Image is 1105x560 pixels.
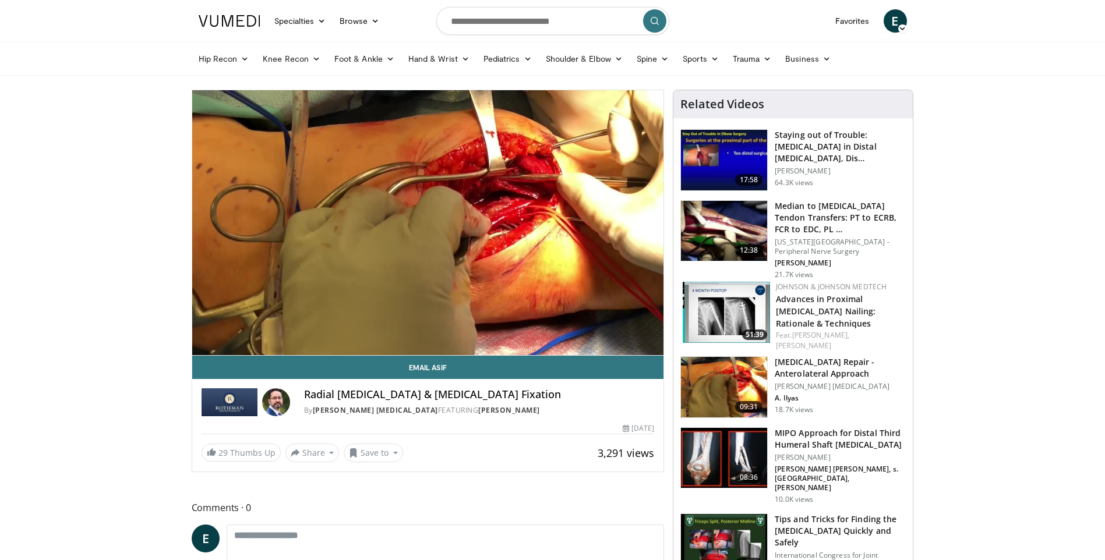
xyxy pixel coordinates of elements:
[681,130,767,190] img: Q2xRg7exoPLTwO8X4xMDoxOjB1O8AjAz_1.150x105_q85_crop-smart_upscale.jpg
[828,9,877,33] a: Favorites
[775,200,906,235] h3: Median to [MEDICAL_DATA] Tendon Transfers: PT to ECRB, FCR to EDC, PL …
[683,282,770,343] a: 51:39
[333,9,386,33] a: Browse
[199,15,260,27] img: VuMedi Logo
[775,405,813,414] p: 18.7K views
[735,472,763,483] span: 08:36
[192,90,664,356] video-js: Video Player
[344,444,403,462] button: Save to
[735,401,763,413] span: 09:31
[776,330,903,351] div: Feat.
[680,129,906,191] a: 17:58 Staying out of Trouble: [MEDICAL_DATA] in Distal [MEDICAL_DATA], Dis… [PERSON_NAME] 64.3K v...
[478,405,540,415] a: [PERSON_NAME]
[313,405,438,415] a: [PERSON_NAME] [MEDICAL_DATA]
[775,166,906,176] p: [PERSON_NAME]
[775,270,813,279] p: 21.7K views
[202,444,281,462] a: 29 Thumbs Up
[262,388,290,416] img: Avatar
[775,356,906,380] h3: [MEDICAL_DATA] Repair - Anterolateral Approach
[680,427,906,504] a: 08:36 MIPO Approach for Distal Third Humeral Shaft [MEDICAL_DATA] [PERSON_NAME] [PERSON_NAME] [PE...
[683,282,770,343] img: 51c79e9b-08d2-4aa9-9189-000d819e3bdb.150x105_q85_crop-smart_upscale.jpg
[285,444,340,462] button: Share
[792,330,849,340] a: [PERSON_NAME],
[776,282,887,292] a: Johnson & Johnson MedTech
[735,174,763,186] span: 17:58
[304,388,655,401] h4: Radial [MEDICAL_DATA] & [MEDICAL_DATA] Fixation
[681,357,767,417] img: fd3b349a-9860-460e-a03a-0db36c4d1252.150x105_q85_crop-smart_upscale.jpg
[680,200,906,279] a: 12:38 Median to [MEDICAL_DATA] Tendon Transfers: PT to ECRB, FCR to EDC, PL … [US_STATE][GEOGRAPH...
[776,341,831,350] a: [PERSON_NAME]
[623,423,654,434] div: [DATE]
[742,329,767,340] span: 51:39
[775,427,906,451] h3: MIPO Approach for Distal Third Humeral Shaft [MEDICAL_DATA]
[680,97,764,111] h4: Related Videos
[681,428,767,488] img: d4887ced-d35b-41c5-9c01-de8d228990de.150x105_q85_crop-smart_upscale.jpg
[775,129,906,164] h3: Staying out of Trouble: [MEDICAL_DATA] in Distal [MEDICAL_DATA], Dis…
[192,47,256,70] a: Hip Recon
[680,356,906,418] a: 09:31 [MEDICAL_DATA] Repair - Anterolateral Approach [PERSON_NAME] [MEDICAL_DATA] A. Ilyas 18.7K ...
[726,47,779,70] a: Trauma
[192,356,664,379] a: Email Asif
[476,47,539,70] a: Pediatrics
[775,258,906,268] p: [PERSON_NAME]
[775,513,906,548] h3: Tips and Tricks for Finding the [MEDICAL_DATA] Quickly and Safely
[775,453,906,462] p: [PERSON_NAME]
[327,47,401,70] a: Foot & Ankle
[775,238,906,256] p: [US_STATE][GEOGRAPHIC_DATA] - Peripheral Nerve Surgery
[775,465,906,492] p: [PERSON_NAME] [PERSON_NAME], s. [GEOGRAPHIC_DATA], [PERSON_NAME]
[681,201,767,261] img: 304908_0001_1.png.150x105_q85_crop-smart_upscale.jpg
[775,178,813,187] p: 64.3K views
[775,495,813,504] p: 10.0K views
[192,524,220,552] a: E
[884,9,907,33] a: E
[776,293,875,329] a: Advances in Proximal [MEDICAL_DATA] Nailing: Rationale & Techniques
[778,47,838,70] a: Business
[192,500,665,515] span: Comments 0
[598,446,654,460] span: 3,291 views
[436,7,669,35] input: Search topics, interventions
[202,388,257,416] img: Rothman Hand Surgery
[304,405,655,416] div: By FEATURING
[735,244,763,256] span: 12:38
[401,47,476,70] a: Hand & Wrist
[775,394,906,403] p: A. Ilyas
[630,47,676,70] a: Spine
[267,9,333,33] a: Specialties
[539,47,630,70] a: Shoulder & Elbow
[676,47,726,70] a: Sports
[256,47,327,70] a: Knee Recon
[218,447,228,458] span: 29
[775,382,906,391] p: [PERSON_NAME] [MEDICAL_DATA]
